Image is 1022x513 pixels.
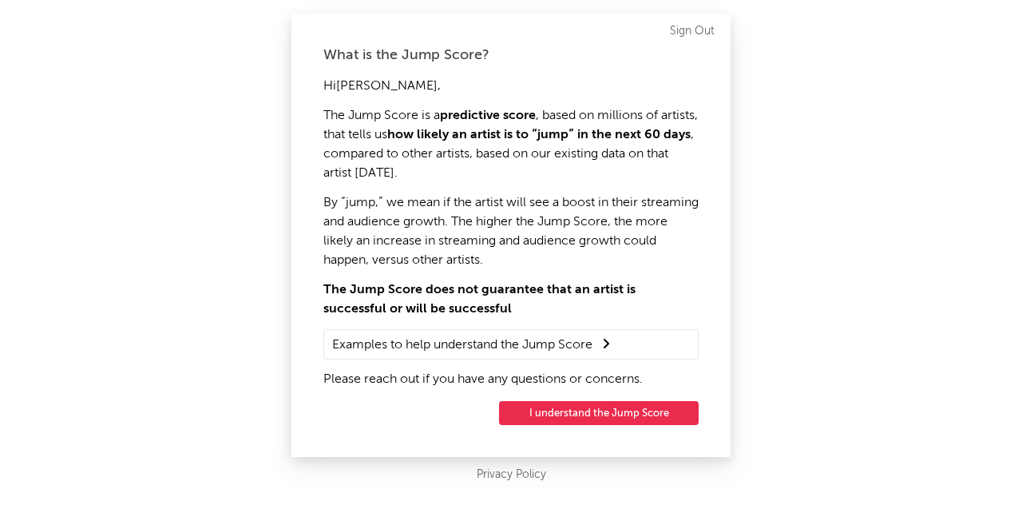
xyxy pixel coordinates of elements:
[670,22,715,41] a: Sign Out
[323,46,699,65] div: What is the Jump Score?
[323,77,699,96] p: Hi [PERSON_NAME] ,
[387,129,691,141] strong: how likely an artist is to “jump” in the next 60 days
[323,370,699,389] p: Please reach out if you have any questions or concerns.
[477,465,546,485] a: Privacy Policy
[323,106,699,183] p: The Jump Score is a , based on millions of artists, that tells us , compared to other artists, ba...
[332,334,690,355] summary: Examples to help understand the Jump Score
[440,109,536,122] strong: predictive score
[499,401,699,425] button: I understand the Jump Score
[323,193,699,270] p: By “jump,” we mean if the artist will see a boost in their streaming and audience growth. The hig...
[323,284,636,316] strong: The Jump Score does not guarantee that an artist is successful or will be successful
